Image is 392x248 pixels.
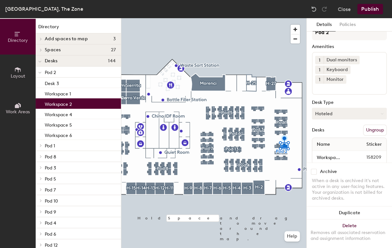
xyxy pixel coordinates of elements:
div: Dual monitors [324,56,360,64]
div: Desk Type [312,100,387,105]
span: Pod 6 [45,231,56,237]
p: Workspace 4 [45,110,72,118]
span: Pod 3 [45,165,56,171]
button: 1 [315,66,324,74]
span: 144 [108,58,116,64]
span: 1 [319,57,320,64]
span: Pod 1 [45,143,55,149]
button: DeleteRemoves all associated reservation and assignment information [307,219,392,248]
p: Desk 3 [45,79,59,86]
span: 1 [319,76,320,83]
button: Help [284,231,300,242]
span: Desks [45,58,57,64]
span: Directory [8,38,28,43]
button: Publish [357,4,383,14]
span: 27 [111,47,116,53]
span: Work Areas [6,109,30,115]
span: Layout [11,73,25,79]
button: 1 [315,56,324,64]
span: 1 [319,67,320,73]
span: Pod 8 [45,154,56,160]
span: Pod 7 [45,187,56,193]
p: Workspace 1 [45,89,71,97]
span: 3 [113,36,116,42]
span: Pod 5 [45,176,56,182]
input: Unnamed desk [314,153,351,162]
button: Policies [336,18,360,31]
div: When a desk is archived it's not active in any user-facing features. Your organization is not bil... [312,178,387,201]
button: Details [313,18,336,31]
span: Pod 2 [45,70,56,75]
button: 1 [315,75,324,84]
span: 158209 [351,154,385,161]
img: Redo [321,6,327,12]
span: Name [314,139,333,150]
p: Workspace 5 [45,120,72,128]
span: Pod 9 [45,209,56,215]
div: Desks [312,128,324,133]
button: Ungroup [363,125,387,136]
span: Pod 12 [45,242,58,248]
span: Sticker [363,139,385,150]
p: Workspace 6 [45,131,72,138]
div: Amenities [312,44,387,49]
div: Archive [320,169,337,174]
button: Duplicate [307,206,392,219]
h1: Directory [36,23,121,33]
span: Pod 10 [45,198,58,204]
span: Pod 4 [45,220,56,226]
span: Add spaces to map [45,36,88,42]
p: Workspace 2 [45,100,72,107]
span: Spaces [45,47,61,53]
div: Keyboard [324,66,350,74]
img: Undo [311,6,317,12]
div: Removes all associated reservation and assignment information [311,230,388,242]
div: [GEOGRAPHIC_DATA], The Zone [5,5,83,13]
button: Hoteled [312,108,387,119]
button: Close [338,4,351,14]
div: Monitor [324,75,346,84]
